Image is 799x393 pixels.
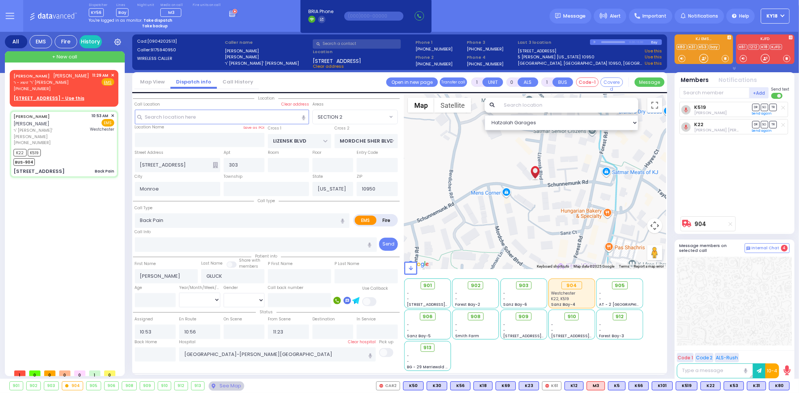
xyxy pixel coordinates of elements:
span: 906 [423,313,433,320]
button: Show satellite imagery [434,98,471,113]
input: Search a contact [313,39,401,49]
label: Turn off text [771,92,783,100]
div: K50 [403,381,424,390]
span: 913 [424,344,432,351]
span: ✕ [111,113,114,119]
label: Call Info [135,229,151,235]
a: Use this [645,54,662,60]
span: Sanz Bay-5 [407,333,431,339]
span: 902 [471,282,481,289]
div: 912 [175,382,188,390]
div: BLS [565,381,584,390]
span: Send text [771,86,790,92]
img: comment-alt.png [747,247,750,250]
div: M3 [587,381,605,390]
span: 910 [568,313,576,320]
button: +Add [750,87,769,98]
span: Phone 4 [467,54,515,61]
span: 0 [59,371,70,376]
div: BLS [450,381,470,390]
label: Clear hospital [348,339,376,345]
div: BLS [652,381,673,390]
span: - [407,353,409,359]
span: - [503,296,505,302]
button: Code 1 [677,353,694,362]
label: Caller: [137,47,223,53]
span: 901 [423,282,432,289]
span: [STREET_ADDRESS][PERSON_NAME] [407,302,478,307]
span: KY56 [89,8,104,17]
span: - [599,322,602,327]
img: Google [406,259,431,269]
span: [PHONE_NUMBER] [13,86,51,92]
button: ALS [518,77,538,87]
div: BLS [427,381,447,390]
div: 913 [191,382,205,390]
label: Call back number [268,285,303,291]
span: 9175940950 [151,47,176,53]
div: BLS [769,381,790,390]
span: DR [752,104,760,111]
span: Patient info [251,253,281,259]
span: - [455,296,457,302]
button: Message [635,77,665,87]
input: Search location [499,98,638,113]
a: Use this [645,60,662,67]
span: Westchester [90,127,114,132]
button: ALS-Rush [715,353,739,362]
input: Search member [680,87,750,98]
span: [PERSON_NAME] [13,121,49,127]
span: - [503,327,505,333]
span: Phone 3 [467,39,515,46]
a: K31 [688,44,697,50]
button: Send [379,238,398,251]
span: 0 [74,371,85,376]
div: K80 [769,381,790,390]
div: K30 [427,381,447,390]
div: BLS [608,381,626,390]
label: Entry Code [357,150,378,156]
button: UNIT [482,77,503,87]
label: Pick up [379,339,393,345]
span: Status [256,309,276,315]
label: From Scene [268,316,291,322]
div: Fire [55,35,77,48]
label: First Name [135,261,156,267]
u: [STREET_ADDRESS] - Use this [13,95,84,101]
span: ר' זושא - ר' [PERSON_NAME] [13,79,90,86]
a: 5 [PERSON_NAME] [US_STATE] 10950 [518,54,595,60]
span: - [551,322,553,327]
span: Shulem Mier Torim [694,127,760,133]
div: EMS [30,35,52,48]
label: [PHONE_NUMBER] [415,61,453,67]
label: KJFD [736,37,795,42]
span: Forest Bay-3 [599,333,624,339]
span: TR [769,121,777,128]
span: Smith Farm [455,333,479,339]
span: SO [761,104,768,111]
label: KJ EMS... [675,37,733,42]
input: Search location here [135,110,309,124]
span: members [239,263,258,269]
label: In Service [357,316,376,322]
button: Code 2 [695,353,714,362]
div: BLS [403,381,424,390]
span: [PHONE_NUMBER] [13,140,51,146]
span: - [407,290,409,296]
label: WIRELESS CALLER [137,55,223,62]
div: K56 [450,381,470,390]
label: Room [268,150,279,156]
button: Transfer call [440,77,467,87]
span: K22 [13,149,27,156]
button: Notifications [719,76,757,85]
span: [STREET_ADDRESS][PERSON_NAME] [551,333,622,339]
span: TR [769,104,777,111]
div: K31 [747,381,766,390]
span: Westchester [551,290,575,296]
label: Back Home [135,339,157,345]
label: Areas [312,101,324,107]
span: 0 [29,371,40,376]
strong: Take backup [142,23,168,29]
span: 10:53 AM [92,113,109,119]
span: KY18 [767,13,778,19]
